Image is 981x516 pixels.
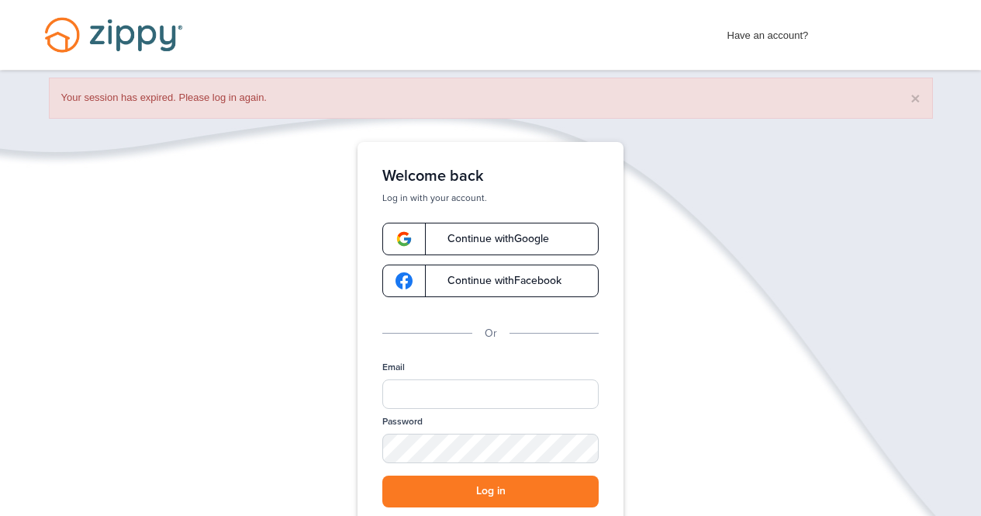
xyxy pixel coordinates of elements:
[382,192,599,204] p: Log in with your account.
[485,325,497,342] p: Or
[49,78,933,119] div: Your session has expired. Please log in again.
[910,90,920,106] button: ×
[382,361,405,374] label: Email
[382,434,599,463] input: Password
[382,379,599,409] input: Email
[382,265,599,297] a: google-logoContinue withFacebook
[727,19,809,44] span: Have an account?
[432,275,561,286] span: Continue with Facebook
[382,415,423,428] label: Password
[382,167,599,185] h1: Welcome back
[432,234,549,244] span: Continue with Google
[382,223,599,255] a: google-logoContinue withGoogle
[396,272,413,289] img: google-logo
[396,230,413,248] img: google-logo
[382,476,599,507] button: Log in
